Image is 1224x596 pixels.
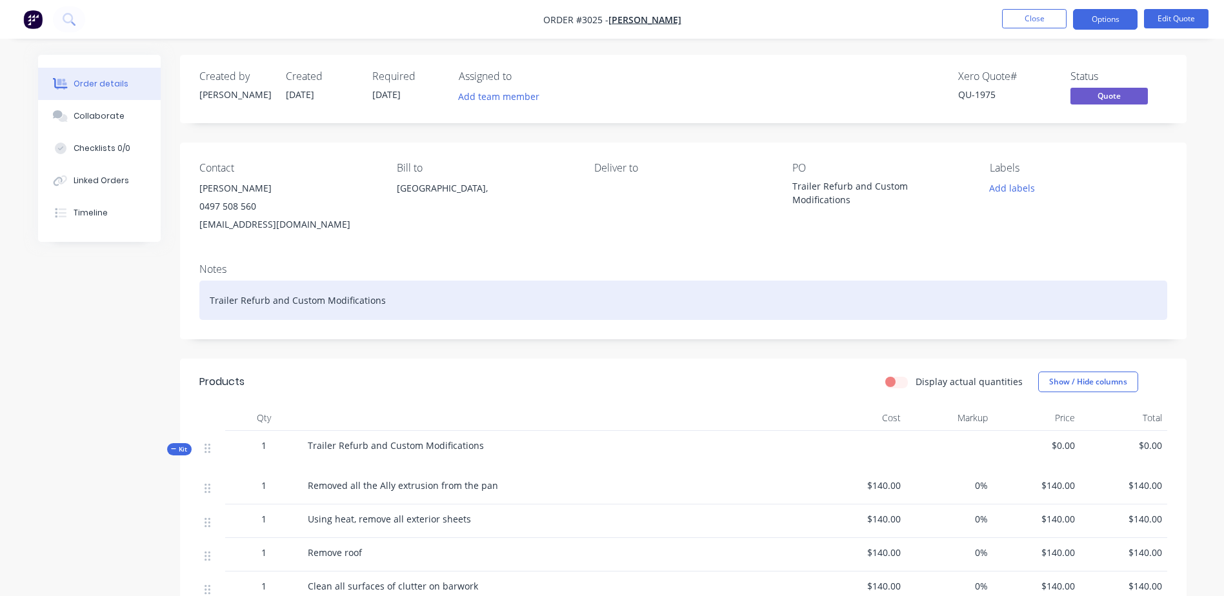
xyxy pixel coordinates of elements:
div: Kit [167,443,192,455]
span: 0% [911,479,988,492]
span: Clean all surfaces of clutter on barwork [308,580,478,592]
div: Products [199,374,245,390]
button: Collaborate [38,100,161,132]
span: 1 [261,439,266,452]
div: Xero Quote # [958,70,1055,83]
button: Options [1073,9,1138,30]
span: [DATE] [372,88,401,101]
span: 1 [261,546,266,559]
span: 0% [911,579,988,593]
div: Markup [906,405,993,431]
div: Collaborate [74,110,125,122]
div: Notes [199,263,1167,275]
span: $140.00 [1085,579,1162,593]
span: $140.00 [1085,546,1162,559]
span: Quote [1070,88,1148,104]
div: Linked Orders [74,175,129,186]
span: 1 [261,579,266,593]
div: Created by [199,70,270,83]
div: PO [792,162,969,174]
span: 0% [911,512,988,526]
div: [PERSON_NAME] [199,88,270,101]
div: Checklists 0/0 [74,143,130,154]
span: $140.00 [998,512,1075,526]
div: Deliver to [594,162,771,174]
span: Kit [171,444,188,454]
button: Timeline [38,197,161,229]
div: [PERSON_NAME] [199,179,376,197]
span: $140.00 [1085,512,1162,526]
span: 0% [911,546,988,559]
img: Factory [23,10,43,29]
span: Remove roof [308,546,362,559]
div: Contact [199,162,376,174]
span: $140.00 [824,579,901,593]
div: [PERSON_NAME]0497 508 560[EMAIL_ADDRESS][DOMAIN_NAME] [199,179,376,233]
div: Trailer Refurb and Custom Modifications [792,179,954,206]
label: Display actual quantities [916,375,1023,388]
div: Timeline [74,207,108,219]
button: Checklists 0/0 [38,132,161,164]
span: $140.00 [998,479,1075,492]
button: Add team member [451,88,546,105]
span: $0.00 [998,439,1075,452]
div: Order details [74,78,128,90]
span: $140.00 [824,546,901,559]
div: Assigned to [459,70,588,83]
div: Total [1080,405,1167,431]
div: Status [1070,70,1167,83]
div: Cost [819,405,906,431]
span: Removed all the Ally extrusion from the pan [308,479,498,492]
span: Trailer Refurb and Custom Modifications [308,439,484,452]
button: Linked Orders [38,164,161,197]
span: Using heat, remove all exterior sheets [308,513,471,525]
span: $0.00 [1085,439,1162,452]
button: Edit Quote [1144,9,1209,28]
span: $140.00 [1085,479,1162,492]
div: Price [993,405,1080,431]
div: Created [286,70,357,83]
div: Labels [990,162,1167,174]
span: $140.00 [824,512,901,526]
div: Trailer Refurb and Custom Modifications [199,281,1167,320]
a: [PERSON_NAME] [608,14,681,26]
div: 0497 508 560 [199,197,376,215]
div: Required [372,70,443,83]
button: Show / Hide columns [1038,372,1138,392]
span: $140.00 [998,579,1075,593]
div: QU-1975 [958,88,1055,101]
div: Qty [225,405,303,431]
button: Order details [38,68,161,100]
span: $140.00 [998,546,1075,559]
span: $140.00 [824,479,901,492]
div: [GEOGRAPHIC_DATA], [397,179,574,197]
button: Close [1002,9,1067,28]
span: [DATE] [286,88,314,101]
div: [GEOGRAPHIC_DATA], [397,179,574,221]
span: 1 [261,512,266,526]
button: Add labels [983,179,1042,197]
span: Order #3025 - [543,14,608,26]
div: Bill to [397,162,574,174]
div: [EMAIL_ADDRESS][DOMAIN_NAME] [199,215,376,233]
span: 1 [261,479,266,492]
button: Add team member [459,88,547,105]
